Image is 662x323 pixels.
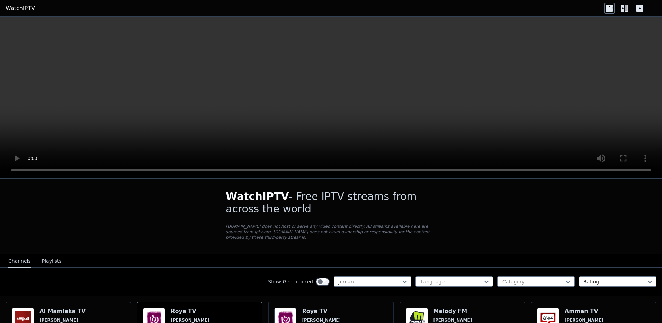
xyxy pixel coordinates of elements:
p: [DOMAIN_NAME] does not host or serve any video content directly. All streams available here are s... [226,224,436,240]
h6: Roya TV [302,308,341,315]
span: [PERSON_NAME] [171,317,209,323]
button: Channels [8,255,31,268]
span: [PERSON_NAME] [39,317,78,323]
a: WatchIPTV [6,4,35,12]
label: Show Geo-blocked [268,278,313,285]
h6: Al Mamlaka TV [39,308,86,315]
span: [PERSON_NAME] [565,317,603,323]
h6: Roya TV [171,308,209,315]
span: [PERSON_NAME] [433,317,472,323]
a: iptv-org [254,229,271,234]
span: WatchIPTV [226,190,289,202]
h6: Melody FM [433,308,472,315]
button: Playlists [42,255,62,268]
span: [PERSON_NAME] [302,317,341,323]
h6: Amman TV [565,308,603,315]
h1: - Free IPTV streams from across the world [226,190,436,215]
